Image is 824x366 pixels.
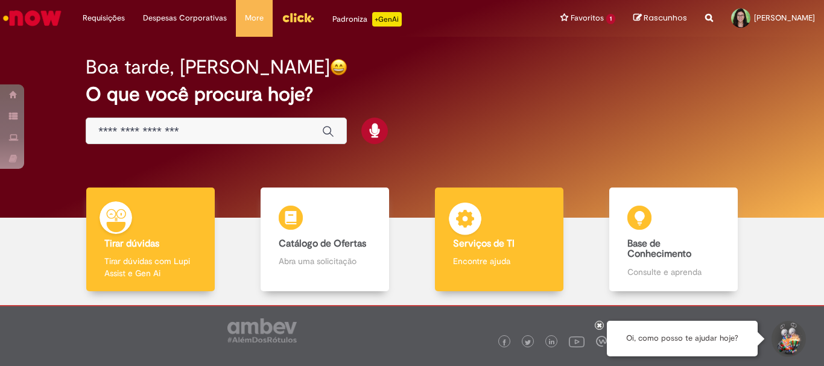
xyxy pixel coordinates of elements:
[227,318,297,342] img: logo_footer_ambev_rotulo_gray.png
[412,188,586,292] a: Serviços de TI Encontre ajuda
[453,255,545,267] p: Encontre ajuda
[1,6,63,30] img: ServiceNow
[332,12,402,27] div: Padroniza
[627,266,719,278] p: Consulte e aprenda
[549,339,555,346] img: logo_footer_linkedin.png
[238,188,412,292] a: Catálogo de Ofertas Abra uma solicitação
[644,12,687,24] span: Rascunhos
[63,188,238,292] a: Tirar dúvidas Tirar dúvidas com Lupi Assist e Gen Ai
[330,58,347,76] img: happy-face.png
[571,12,604,24] span: Favoritos
[633,13,687,24] a: Rascunhos
[606,14,615,24] span: 1
[627,238,691,260] b: Base de Conhecimento
[501,339,507,345] img: logo_footer_facebook.png
[83,12,125,24] span: Requisições
[279,255,370,267] p: Abra uma solicitação
[86,84,738,105] h2: O que você procura hoje?
[104,255,196,279] p: Tirar dúvidas com Lupi Assist e Gen Ai
[143,12,227,24] span: Despesas Corporativas
[372,12,402,27] p: +GenAi
[282,8,314,27] img: click_logo_yellow_360x200.png
[586,188,761,292] a: Base de Conhecimento Consulte e aprenda
[104,238,159,250] b: Tirar dúvidas
[86,57,330,78] h2: Boa tarde, [PERSON_NAME]
[770,321,806,357] button: Iniciar Conversa de Suporte
[245,12,264,24] span: More
[754,13,815,23] span: [PERSON_NAME]
[525,339,531,345] img: logo_footer_twitter.png
[453,238,515,250] b: Serviços de TI
[607,321,758,356] div: Oi, como posso te ajudar hoje?
[569,333,585,349] img: logo_footer_youtube.png
[596,336,607,347] img: logo_footer_workplace.png
[279,238,366,250] b: Catálogo de Ofertas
